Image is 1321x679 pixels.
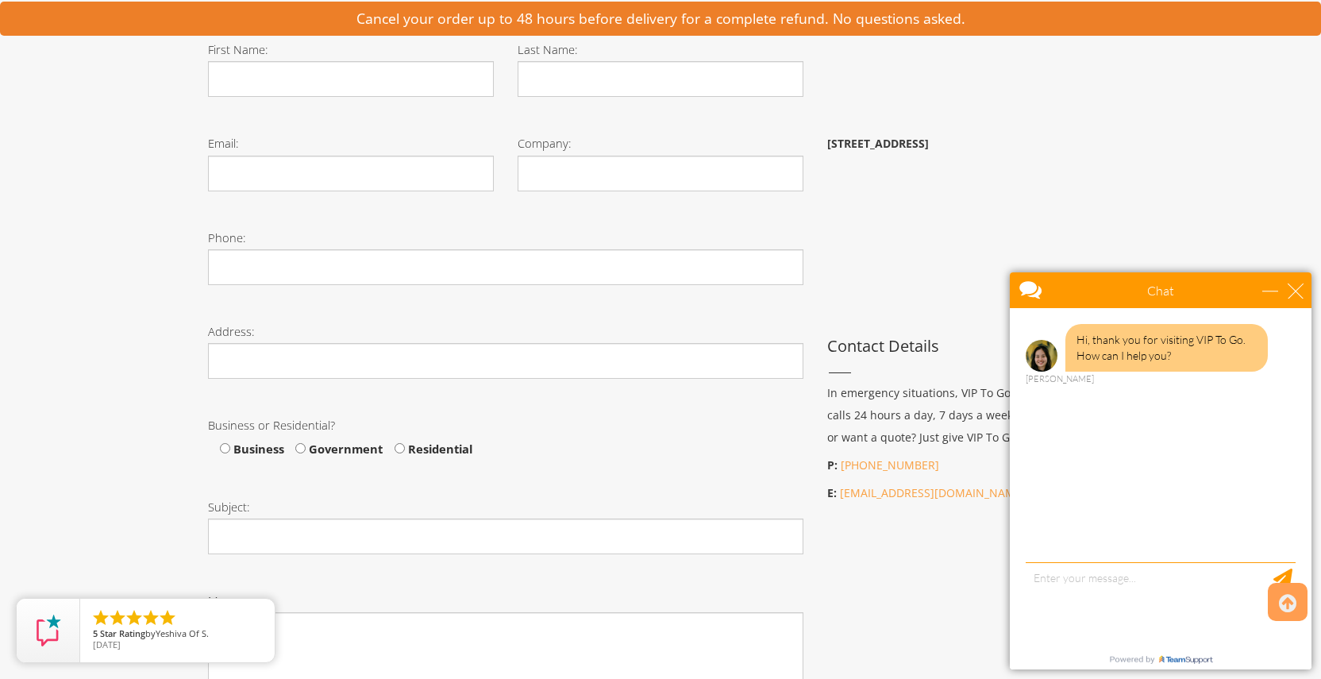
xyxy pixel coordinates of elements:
p: In emergency situations, VIP To Go will return your calls 24 hours a day, 7 days a week. Have a q... [827,382,1113,449]
li:  [158,608,177,627]
h3: Contact Details [827,338,1113,355]
li:  [91,608,110,627]
span: [DATE] [93,638,121,650]
b: E: [827,485,837,500]
span: Star Rating [100,627,145,639]
span: 5 [93,627,98,639]
li:  [125,608,144,627]
li:  [141,608,160,627]
img: Review Rating [33,615,64,646]
span: Residential [405,441,472,457]
span: Business [230,441,284,457]
span: Yeshiva Of S. [156,627,209,639]
b: P: [827,457,838,473]
span: by [93,629,262,640]
a: [PHONE_NUMBER] [841,457,939,473]
b: [STREET_ADDRESS] [827,136,929,151]
iframe: Live Chat Box [1000,263,1321,679]
span: Government [306,441,383,457]
a: [EMAIL_ADDRESS][DOMAIN_NAME] [840,485,1026,500]
li:  [108,608,127,627]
